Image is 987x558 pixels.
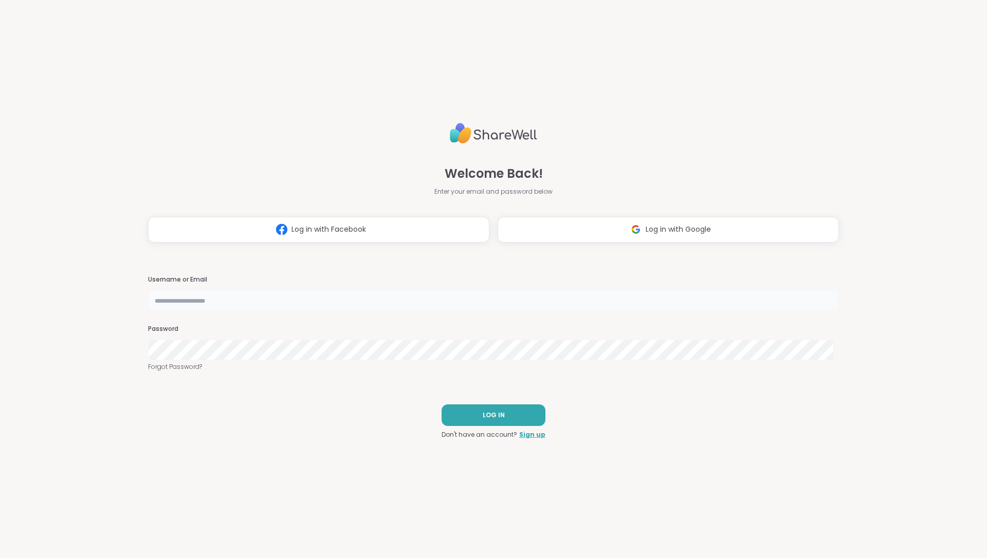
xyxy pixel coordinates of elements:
[483,411,505,420] span: LOG IN
[434,187,553,196] span: Enter your email and password below
[450,119,537,148] img: ShareWell Logo
[442,404,545,426] button: LOG IN
[442,430,517,439] span: Don't have an account?
[148,275,839,284] h3: Username or Email
[445,164,543,183] span: Welcome Back!
[626,220,646,239] img: ShareWell Logomark
[519,430,545,439] a: Sign up
[148,217,489,243] button: Log in with Facebook
[291,224,366,235] span: Log in with Facebook
[646,224,711,235] span: Log in with Google
[148,362,839,371] a: Forgot Password?
[498,217,839,243] button: Log in with Google
[272,220,291,239] img: ShareWell Logomark
[148,325,839,333] h3: Password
